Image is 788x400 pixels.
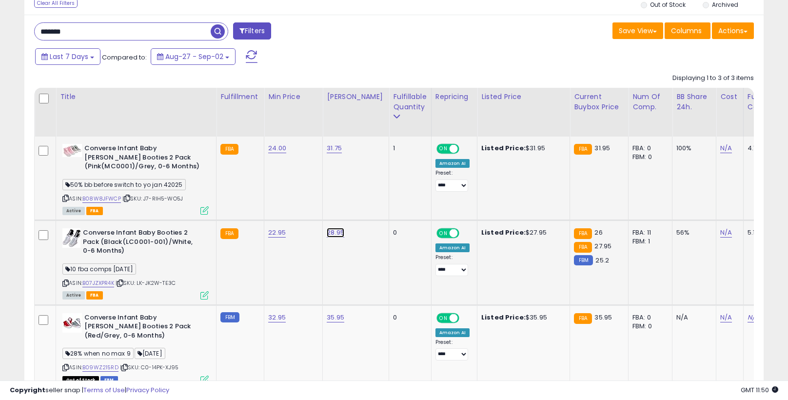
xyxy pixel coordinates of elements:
label: Archived [712,0,738,9]
button: Save View [612,22,663,39]
div: 100% [676,144,709,153]
div: FBM: 0 [632,153,665,161]
img: 41j0lqctj6L._SL40_.jpg [62,228,80,248]
div: [PERSON_NAME] [327,92,385,102]
small: FBA [574,242,592,253]
span: Columns [671,26,702,36]
span: 50% bb before switch to yo jan 42025 [62,179,186,190]
div: Preset: [435,339,470,361]
div: FBA: 0 [632,144,665,153]
div: Num of Comp. [632,92,668,112]
b: Listed Price: [481,143,526,153]
div: Preset: [435,170,470,192]
span: 31.95 [594,143,610,153]
div: 0 [393,313,423,322]
div: 0 [393,228,423,237]
a: N/A [748,313,759,322]
div: 5.12 [748,228,782,237]
a: N/A [720,313,732,322]
img: 418FxTDCJ4L._SL40_.jpg [62,144,82,157]
span: All listings currently available for purchase on Amazon [62,291,85,300]
a: B08W8JFWCP [82,195,121,203]
span: Aug-27 - Sep-02 [165,52,223,61]
div: Min Price [268,92,318,102]
div: N/A [676,313,709,322]
span: OFF [457,314,473,322]
span: ON [437,229,450,238]
span: ON [437,145,450,153]
div: ASIN: [62,144,209,214]
span: 28% when no max 9 [62,348,134,359]
small: FBM [574,255,593,265]
span: | SKU: J7-RIH5-WO5J [122,195,183,202]
a: 22.95 [268,228,286,238]
strong: Copyright [10,385,45,395]
div: FBM: 1 [632,237,665,246]
small: FBA [574,228,592,239]
div: Displaying 1 to 3 of 3 items [672,74,754,83]
span: 10 fba comps [DATE] [62,263,136,275]
span: 25.2 [595,256,609,265]
div: Title [60,92,212,102]
a: B07JZXPR4K [82,279,114,287]
div: 1 [393,144,423,153]
div: Fulfillment Cost [748,92,785,112]
div: Fulfillment [220,92,260,102]
div: $35.95 [481,313,562,322]
a: N/A [720,143,732,153]
div: BB Share 24h. [676,92,712,112]
span: All listings currently available for purchase on Amazon [62,207,85,215]
button: Actions [712,22,754,39]
small: FBM [220,312,239,322]
button: Last 7 Days [35,48,100,65]
button: Aug-27 - Sep-02 [151,48,236,65]
b: Listed Price: [481,228,526,237]
div: Listed Price [481,92,566,102]
div: ASIN: [62,228,209,298]
div: 56% [676,228,709,237]
div: Current Buybox Price [574,92,624,112]
div: Repricing [435,92,473,102]
div: FBA: 0 [632,313,665,322]
button: Filters [233,22,271,40]
b: Converse Infant Baby Booties 2 Pack (Black(LC0001-001)/White, 0-6 Months) [83,228,201,258]
a: 31.75 [327,143,342,153]
span: FBA [86,291,103,300]
div: Amazon AI [435,243,470,252]
span: OFF [457,229,473,238]
small: FBA [220,144,238,155]
a: B09WZ215RD [82,363,118,372]
span: FBA [86,207,103,215]
small: FBA [574,144,592,155]
label: Out of Stock [650,0,686,9]
small: FBA [574,313,592,324]
span: Last 7 Days [50,52,88,61]
b: Converse Infant Baby [PERSON_NAME] Booties 2 Pack (Pink(MC0001)/Grey, 0-6 Months) [84,144,203,174]
span: [DATE] [135,348,165,359]
div: $27.95 [481,228,562,237]
div: Amazon AI [435,328,470,337]
div: seller snap | | [10,386,169,395]
a: 35.95 [327,313,344,322]
div: Fulfillable Quantity [393,92,427,112]
span: OFF [457,145,473,153]
div: Preset: [435,254,470,276]
div: FBA: 11 [632,228,665,237]
a: Terms of Use [83,385,125,395]
a: 32.95 [268,313,286,322]
span: 35.95 [594,313,612,322]
span: Compared to: [102,53,147,62]
span: | SKU: LK-JK2W-TE3C [116,279,176,287]
span: ON [437,314,450,322]
span: 27.95 [594,241,611,251]
div: Cost [720,92,739,102]
b: Listed Price: [481,313,526,322]
button: Columns [665,22,710,39]
div: $31.95 [481,144,562,153]
a: Privacy Policy [126,385,169,395]
a: 24.00 [268,143,286,153]
img: 41fAbpwaVgL._SL40_.jpg [62,313,82,333]
span: | SKU: C0-14PK-XJ95 [120,363,178,371]
b: Converse Infant Baby [PERSON_NAME] Booties 2 Pack (Red/Grey, 0-6 Months) [84,313,203,343]
div: FBM: 0 [632,322,665,331]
